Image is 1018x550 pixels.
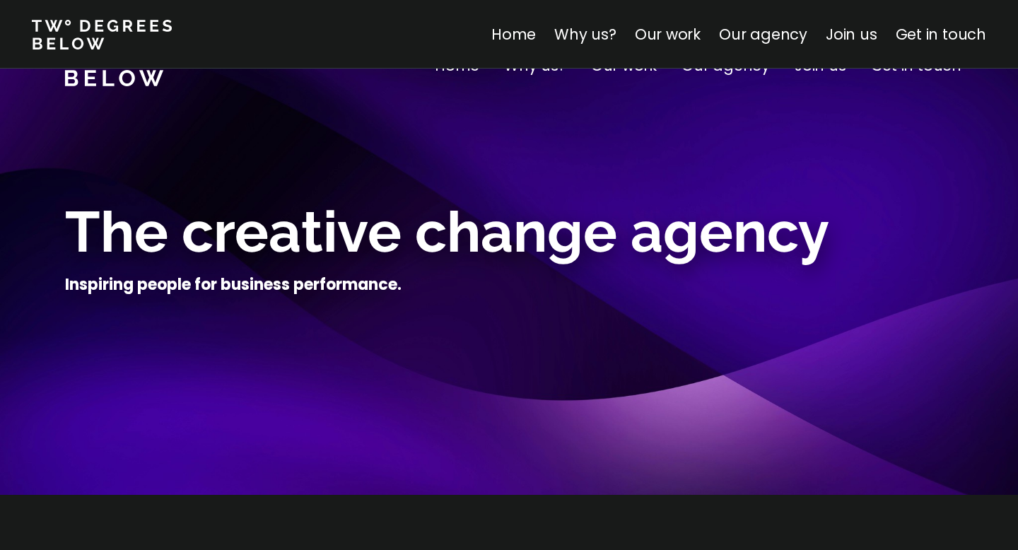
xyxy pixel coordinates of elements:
[719,24,807,45] a: Our agency
[826,24,877,45] a: Join us
[896,24,986,45] a: Get in touch
[554,24,616,45] a: Why us?
[491,24,536,45] a: Home
[65,274,402,296] h4: Inspiring people for business performance.
[65,199,829,265] span: The creative change agency
[635,24,701,45] a: Our work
